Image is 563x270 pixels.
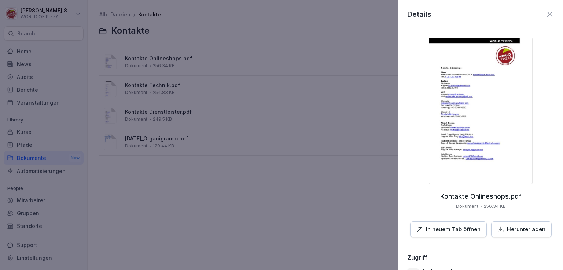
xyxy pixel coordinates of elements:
img: thumbnail [429,38,533,184]
p: Herunterladen [507,225,545,234]
p: Kontakte Onlineshops.pdf [440,193,522,200]
p: Details [407,9,431,20]
div: Zugriff [407,254,427,261]
p: 256.34 KB [484,203,506,210]
p: Dokument [456,203,478,210]
button: In neuem Tab öffnen [410,221,487,238]
button: Herunterladen [491,221,552,238]
p: In neuem Tab öffnen [426,225,481,234]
